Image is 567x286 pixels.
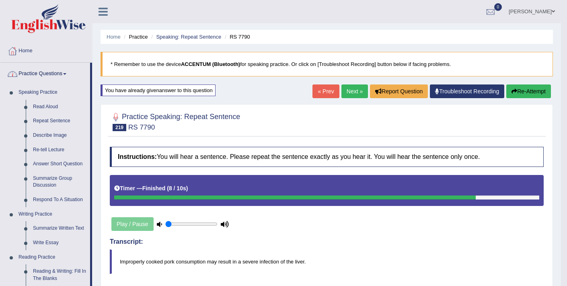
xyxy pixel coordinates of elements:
[128,123,155,131] small: RS 7790
[110,238,544,245] h4: Transcript:
[0,63,90,83] a: Practice Questions
[29,221,90,236] a: Summarize Written Text
[15,85,90,100] a: Speaking Practice
[312,84,339,98] a: « Prev
[186,185,188,191] b: )
[29,143,90,157] a: Re-tell Lecture
[113,124,126,131] span: 219
[167,185,169,191] b: (
[110,111,240,131] h2: Practice Speaking: Repeat Sentence
[494,3,502,11] span: 0
[101,84,216,96] div: You have already given answer to this question
[110,249,544,274] blockquote: Improperly cooked pork consumption may result in a severe infection of the liver.
[0,40,92,60] a: Home
[29,236,90,250] a: Write Essay
[370,84,428,98] button: Report Question
[118,153,157,160] b: Instructions:
[223,33,250,41] li: RS 7790
[181,61,240,67] b: ACCENTUM (Bluetooth)
[15,250,90,265] a: Reading Practice
[122,33,148,41] li: Practice
[156,34,221,40] a: Speaking: Repeat Sentence
[29,128,90,143] a: Describe Image
[169,185,186,191] b: 8 / 10s
[29,171,90,193] a: Summarize Group Discussion
[142,185,166,191] b: Finished
[29,157,90,171] a: Answer Short Question
[107,34,121,40] a: Home
[341,84,368,98] a: Next »
[110,147,544,167] h4: You will hear a sentence. Please repeat the sentence exactly as you hear it. You will hear the se...
[15,207,90,222] a: Writing Practice
[29,114,90,128] a: Repeat Sentence
[114,185,188,191] h5: Timer —
[29,100,90,114] a: Read Aloud
[29,193,90,207] a: Respond To A Situation
[430,84,504,98] a: Troubleshoot Recording
[29,264,90,286] a: Reading & Writing: Fill In The Blanks
[506,84,551,98] button: Re-Attempt
[101,52,553,76] blockquote: * Remember to use the device for speaking practice. Or click on [Troubleshoot Recording] button b...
